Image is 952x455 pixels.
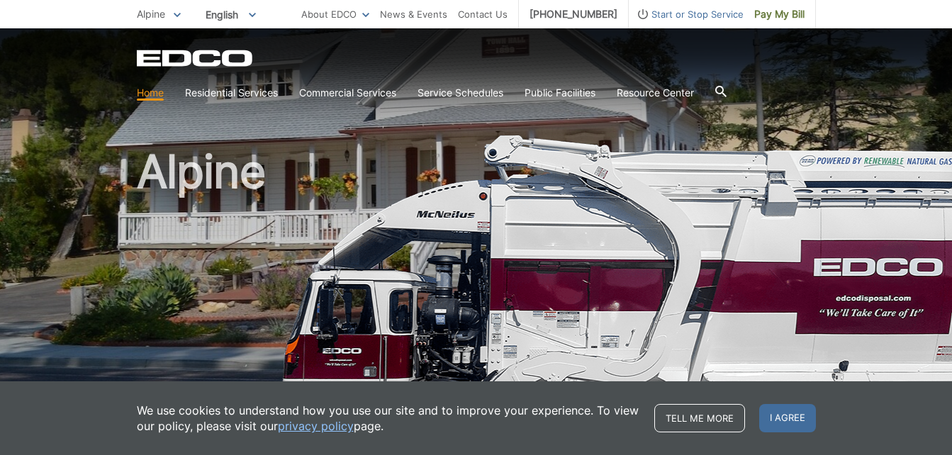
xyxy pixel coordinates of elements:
a: privacy policy [278,418,354,434]
a: Public Facilities [525,85,595,101]
a: Resource Center [617,85,694,101]
a: Commercial Services [299,85,396,101]
a: Residential Services [185,85,278,101]
a: Tell me more [654,404,745,432]
span: Alpine [137,8,165,20]
a: Service Schedules [418,85,503,101]
a: News & Events [380,6,447,22]
a: Home [137,85,164,101]
a: About EDCO [301,6,369,22]
span: English [195,3,267,26]
a: Contact Us [458,6,508,22]
p: We use cookies to understand how you use our site and to improve your experience. To view our pol... [137,403,640,434]
span: Pay My Bill [754,6,805,22]
a: EDCD logo. Return to the homepage. [137,50,254,67]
